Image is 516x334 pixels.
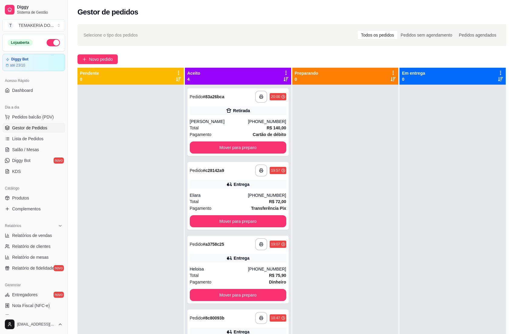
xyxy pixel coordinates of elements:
button: Mover para preparo [190,141,286,154]
span: Pedido [190,316,203,320]
a: DiggySistema de Gestão [2,2,65,17]
span: Diggy [17,5,63,10]
span: Lista de Pedidos [12,136,44,142]
div: 18:47 [271,316,280,320]
div: Retirada [233,108,250,114]
a: Complementos [2,204,65,214]
span: Sistema de Gestão [17,10,63,15]
strong: # 8c80093b [203,316,224,320]
span: Gestor de Pedidos [12,125,47,131]
a: Produtos [2,193,65,203]
button: Mover para preparo [190,215,286,227]
span: Relatório de mesas [12,254,49,260]
span: Complementos [12,206,41,212]
div: Loja aberta [8,39,33,46]
span: Relatório de clientes [12,243,51,249]
a: KDS [2,167,65,176]
strong: # c28142a9 [203,168,224,173]
span: Novo pedido [89,56,113,63]
a: Relatório de fidelidadenovo [2,263,65,273]
a: Dashboard [2,86,65,95]
span: Relatórios de vendas [12,232,52,238]
p: 0 [402,76,425,82]
span: Relatório de fidelidade [12,265,54,271]
span: KDS [12,168,21,174]
strong: Transferência Pix [251,206,286,211]
article: até 23/10 [10,63,25,68]
a: Entregadoresnovo [2,290,65,300]
span: Entregadores [12,292,38,298]
a: Lista de Pedidos [2,134,65,144]
strong: # 83a26bca [203,94,224,99]
a: Relatórios de vendas [2,231,65,240]
div: Entrega [234,255,249,261]
button: Pedidos balcão (PDV) [2,112,65,122]
div: Pedidos sem agendamento [397,31,455,39]
span: Relatórios [5,223,21,228]
a: Controle de caixa [2,312,65,321]
div: Entrega [234,181,249,187]
strong: Dinheiro [269,280,286,284]
span: Nota Fiscal (NFC-e) [12,303,50,309]
button: Alterar Status [47,39,60,46]
span: Dashboard [12,87,33,93]
strong: R$ 72,00 [269,199,286,204]
span: Pagamento [190,279,212,285]
span: Produtos [12,195,29,201]
button: [EMAIL_ADDRESS][DOMAIN_NAME] [2,317,65,332]
a: Diggy Botaté 23/10 [2,54,65,71]
div: Acesso Rápido [2,76,65,86]
div: TEMAKERIA DO ... [18,22,54,28]
strong: R$ 75,90 [269,273,286,278]
a: Nota Fiscal (NFC-e) [2,301,65,310]
p: Aceito [187,70,200,76]
p: Em entrega [402,70,425,76]
p: 4 [187,76,200,82]
button: Mover para preparo [190,289,286,301]
span: Pedido [190,94,203,99]
p: 0 [295,76,318,82]
span: T [8,22,14,28]
span: plus [82,57,87,61]
span: Total [190,198,199,205]
div: Eliara [190,192,248,198]
h2: Gestor de pedidos [77,7,138,17]
span: Pedido [190,242,203,247]
div: Heloisa [190,266,248,272]
div: [PHONE_NUMBER] [248,118,286,125]
p: Preparando [295,70,318,76]
a: Relatório de clientes [2,242,65,251]
div: 20:00 [271,94,280,99]
a: Relatório de mesas [2,252,65,262]
span: [EMAIL_ADDRESS][DOMAIN_NAME] [17,322,55,327]
p: Pendente [80,70,99,76]
div: Pedidos agendados [455,31,500,39]
strong: R$ 140,00 [267,125,286,130]
span: Salão / Mesas [12,147,39,153]
span: Controle de caixa [12,313,45,319]
div: Gerenciar [2,280,65,290]
span: Pedido [190,168,203,173]
div: [PERSON_NAME] [190,118,248,125]
div: [PHONE_NUMBER] [248,266,286,272]
strong: # a3758c25 [203,242,224,247]
div: Dia a dia [2,102,65,112]
div: [PHONE_NUMBER] [248,192,286,198]
div: 19:57 [271,168,280,173]
article: Diggy Bot [11,57,28,62]
div: Todos os pedidos [358,31,397,39]
button: Select a team [2,19,65,31]
span: Total [190,125,199,131]
button: Novo pedido [77,54,118,64]
span: Diggy Bot [12,157,31,164]
a: Salão / Mesas [2,145,65,154]
span: Total [190,272,199,279]
a: Diggy Botnovo [2,156,65,165]
p: 0 [80,76,99,82]
a: Gestor de Pedidos [2,123,65,133]
strong: Cartão de débito [253,132,286,137]
span: Pagamento [190,205,212,212]
div: Catálogo [2,183,65,193]
div: 19:07 [271,242,280,247]
span: Pagamento [190,131,212,138]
